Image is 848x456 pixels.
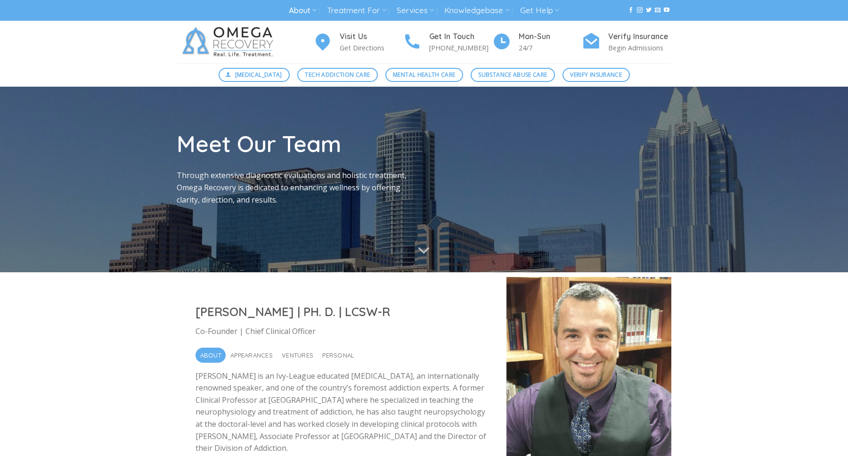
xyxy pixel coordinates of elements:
a: Substance Abuse Care [471,68,555,82]
span: Ventures [282,348,313,363]
h4: Mon-Sun [519,31,582,43]
span: Substance Abuse Care [478,70,547,79]
a: Services [397,2,434,19]
span: Personal [322,348,354,363]
a: [MEDICAL_DATA] [219,68,290,82]
h4: Verify Insurance [608,31,671,43]
img: Omega Recovery [177,21,283,63]
p: Co-Founder | Chief Clinical Officer [196,326,488,338]
p: Begin Admissions [608,42,671,53]
span: About [200,348,221,363]
a: Knowledgebase [444,2,509,19]
a: Follow on Facebook [628,7,634,14]
h4: Visit Us [340,31,403,43]
a: Follow on Instagram [637,7,643,14]
a: Follow on YouTube [664,7,669,14]
a: Verify Insurance [563,68,630,82]
button: Scroll for more [406,238,442,263]
a: Verify Insurance Begin Admissions [582,31,671,54]
p: 24/7 [519,42,582,53]
a: Get Help [520,2,559,19]
p: [PERSON_NAME] is an Ivy-League educated [MEDICAL_DATA], an internationally renowned speaker, and ... [196,370,488,455]
span: Appearances [230,348,273,363]
h2: [PERSON_NAME] | PH. D. | LCSW-R [196,304,488,319]
a: Get In Touch [PHONE_NUMBER] [403,31,492,54]
a: Visit Us Get Directions [313,31,403,54]
p: [PHONE_NUMBER] [429,42,492,53]
span: Verify Insurance [570,70,622,79]
span: [MEDICAL_DATA] [235,70,282,79]
p: Get Directions [340,42,403,53]
a: Treatment For [327,2,386,19]
a: Tech Addiction Care [297,68,378,82]
p: Through extensive diagnostic evaluations and holistic treatment, Omega Recovery is dedicated to e... [177,170,417,206]
span: Tech Addiction Care [305,70,370,79]
h4: Get In Touch [429,31,492,43]
a: Send us an email [655,7,660,14]
a: Mental Health Care [385,68,463,82]
a: About [289,2,317,19]
h1: Meet Our Team [177,129,417,158]
a: Follow on Twitter [646,7,652,14]
span: Mental Health Care [393,70,455,79]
